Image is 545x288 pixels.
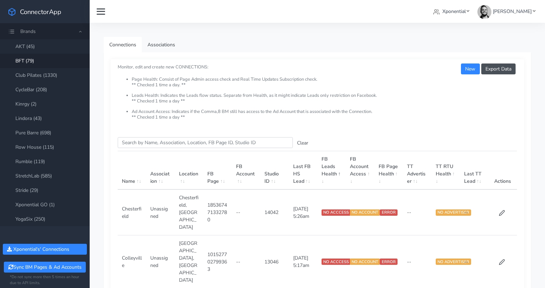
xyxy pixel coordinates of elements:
[20,7,61,16] span: ConnectorApp
[477,5,491,19] img: James Carr
[488,151,517,190] th: Actions
[289,189,317,235] td: [DATE] 5:26am
[346,151,374,190] th: FB Account Access
[322,259,351,265] span: NO ACCCESS
[104,37,142,53] a: Connections
[203,189,232,235] td: 185367471332780
[350,209,380,216] span: NO ACCOUNT
[3,244,87,255] button: Xponential's' Connections
[460,151,488,190] th: Last TT Lead
[118,189,146,235] td: Chesterfield
[146,189,174,235] td: Unassigned
[380,259,397,265] span: ERROR
[132,93,517,109] li: Leads Health: Indicates the Leads flow status. Separate from Health, as it might indicate Leads o...
[374,151,403,190] th: FB Page Health
[442,8,466,15] span: Xponential
[436,209,471,216] span: NO ADVERTISER
[322,209,351,216] span: NO ACCCESS
[403,189,431,235] td: --
[350,259,380,265] span: NO ACCOUNT
[132,77,517,93] li: Page Health: Consist of Page Admin access check and Real Time Updates Subscription check. ** Chec...
[20,28,36,35] span: Brands
[118,58,517,120] small: Monitor, edit and create new CONNECTIONS:
[260,189,289,235] td: 14042
[232,189,260,235] td: --
[481,63,516,74] button: Export Data
[430,5,472,18] a: Xponential
[403,151,431,190] th: TT Advertiser
[118,151,146,190] th: Name
[461,63,480,74] button: New
[493,8,532,15] span: [PERSON_NAME]
[475,5,538,18] a: [PERSON_NAME]
[260,151,289,190] th: Studio ID
[118,137,293,148] input: enter text you want to search
[146,151,174,190] th: Association
[142,37,181,53] a: Associations
[293,138,312,148] button: Clear
[132,109,517,120] li: Ad Account Access: Indicates if the Comma,8 BM still has access to the Ad Account that is associa...
[4,262,85,273] button: Sync BM Pages & Ad Accounts
[460,189,488,235] td: --
[175,189,203,235] td: Chesterfield,[GEOGRAPHIC_DATA]
[432,151,460,190] th: TT RTU Health
[436,259,471,265] span: NO ADVERTISER
[317,151,346,190] th: FB Leads Health
[203,151,232,190] th: FB Page
[10,274,80,286] small: *Do not sync more then 5 times an hour due to API limits.
[175,151,203,190] th: Location
[380,209,397,216] span: ERROR
[289,151,317,190] th: Last FB HS Lead
[232,151,260,190] th: FB Account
